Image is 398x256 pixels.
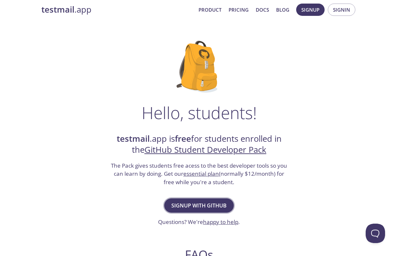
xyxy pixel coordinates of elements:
[256,6,269,14] a: Docs
[229,6,249,14] a: Pricing
[175,133,191,144] strong: free
[110,133,288,156] h2: .app is for students enrolled in the
[41,4,74,15] strong: testmail
[164,198,234,213] button: Signup with GitHub
[142,103,257,122] h1: Hello, students!
[145,144,266,155] a: GitHub Student Developer Pack
[296,4,325,16] button: Signup
[203,218,238,226] a: happy to help
[333,6,350,14] span: Signin
[41,4,193,15] a: testmail.app
[171,201,227,210] span: Signup with GitHub
[328,4,355,16] button: Signin
[158,218,240,226] h3: Questions? We're .
[183,170,219,177] a: essential plan
[276,6,289,14] a: Blog
[117,133,150,144] strong: testmail
[301,6,319,14] span: Signup
[110,161,288,186] h3: The Pack gives students free acess to the best developer tools so you can learn by doing. Get our...
[199,6,221,14] a: Product
[177,41,221,93] img: github-student-backpack.png
[366,224,385,243] iframe: Help Scout Beacon - Open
